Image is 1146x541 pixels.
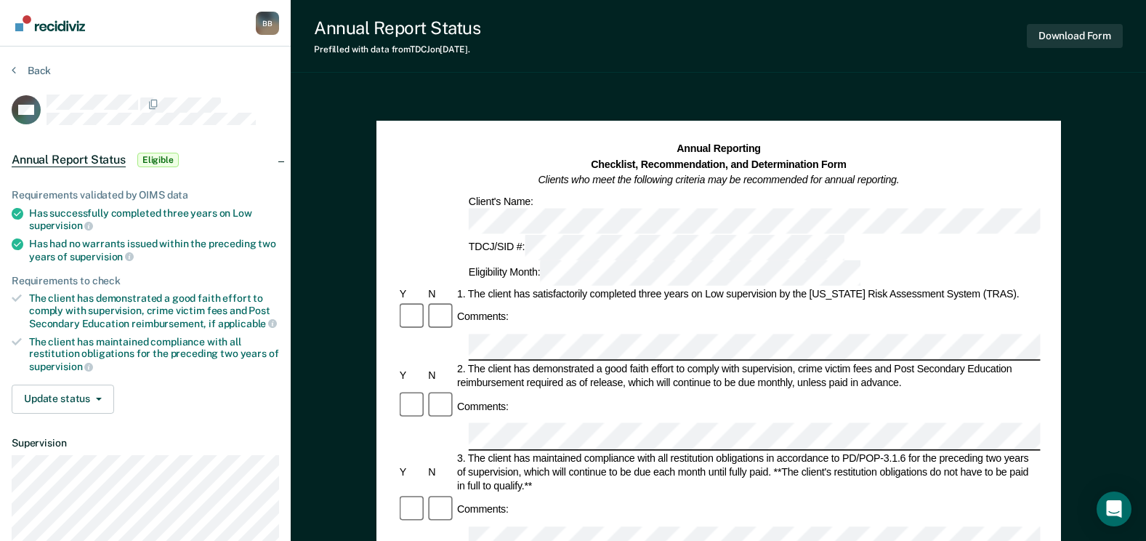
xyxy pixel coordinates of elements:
div: Comments: [455,310,511,324]
span: applicable [218,318,277,329]
div: Requirements to check [12,275,279,287]
button: Profile dropdown button [256,12,279,35]
div: Open Intercom Messenger [1097,492,1131,526]
img: Recidiviz [15,15,85,31]
div: N [426,369,455,383]
div: B B [256,12,279,35]
strong: Annual Reporting [677,143,761,154]
div: Y [397,465,426,479]
strong: Checklist, Recommendation, and Determination Form [591,159,847,170]
div: Has successfully completed three years on Low [29,207,279,232]
div: Comments: [455,400,511,414]
div: Requirements validated by OIMS data [12,189,279,201]
div: The client has demonstrated a good faith effort to comply with supervision, crime victim fees and... [29,292,279,329]
button: Update status [12,385,114,414]
div: Annual Report Status [314,17,480,39]
em: Clients who meet the following criteria may be recommended for annual reporting. [538,174,899,185]
div: 2. The client has demonstrated a good faith effort to comply with supervision, crime victim fees ... [455,362,1041,390]
span: supervision [29,361,93,372]
div: Eligibility Month: [466,260,862,286]
span: Annual Report Status [12,153,126,167]
div: Prefilled with data from TDCJ on [DATE] . [314,44,480,55]
button: Download Form [1027,24,1123,48]
span: supervision [70,251,134,263]
dt: Supervision [12,437,279,449]
div: 1. The client has satisfactorily completed three years on Low supervision by the [US_STATE] Risk ... [455,287,1041,301]
span: supervision [29,220,93,231]
div: TDCJ/SID #: [466,235,847,260]
div: Y [397,369,426,383]
div: Y [397,287,426,301]
span: Eligible [137,153,179,167]
div: Has had no warrants issued within the preceding two years of [29,238,279,263]
div: N [426,465,455,479]
div: Comments: [455,502,511,516]
div: The client has maintained compliance with all restitution obligations for the preceding two years of [29,336,279,373]
div: 3. The client has maintained compliance with all restitution obligations in accordance to PD/POP-... [455,452,1041,493]
div: N [426,287,455,301]
button: Back [12,64,51,77]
